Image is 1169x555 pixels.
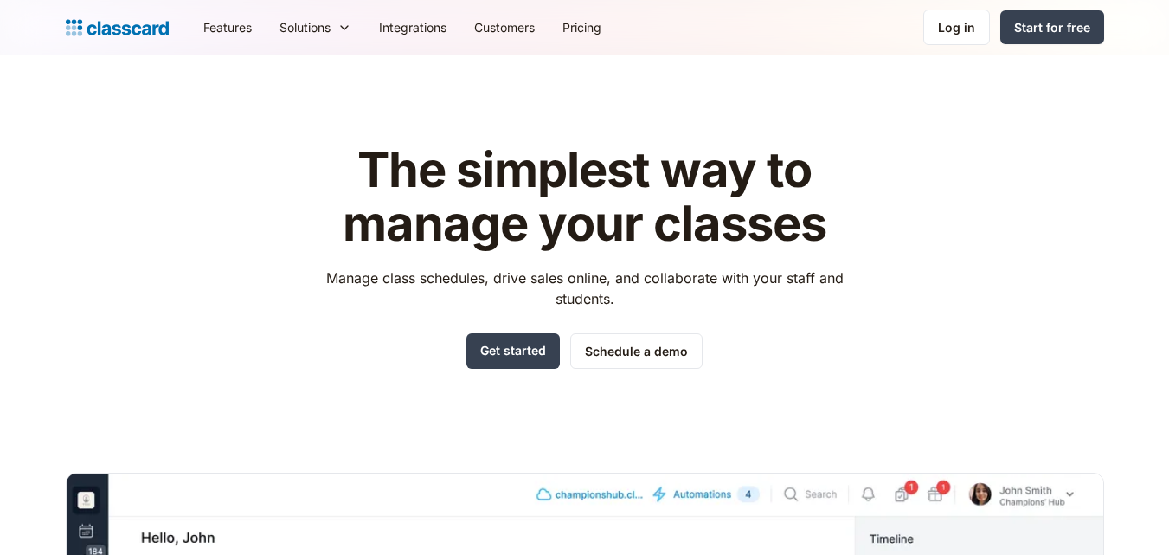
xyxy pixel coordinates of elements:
[923,10,990,45] a: Log in
[279,18,331,36] div: Solutions
[310,144,859,250] h1: The simplest way to manage your classes
[310,268,859,309] p: Manage class schedules, drive sales online, and collaborate with your staff and students.
[365,8,460,47] a: Integrations
[466,333,560,369] a: Get started
[189,8,266,47] a: Features
[549,8,615,47] a: Pricing
[938,18,975,36] div: Log in
[66,16,169,40] a: Logo
[460,8,549,47] a: Customers
[1014,18,1090,36] div: Start for free
[570,333,703,369] a: Schedule a demo
[1000,10,1104,44] a: Start for free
